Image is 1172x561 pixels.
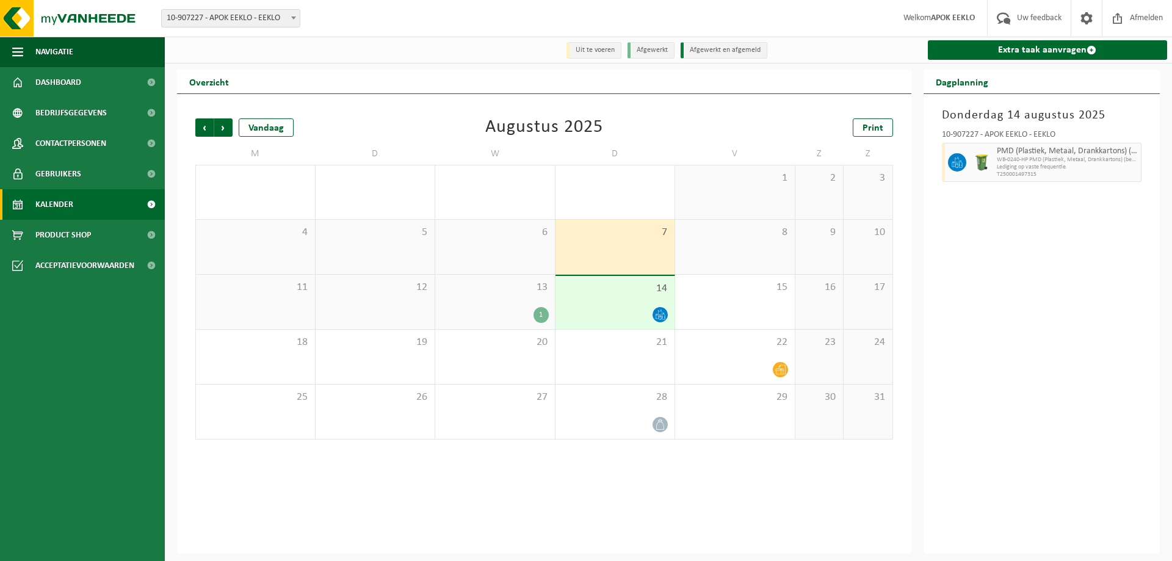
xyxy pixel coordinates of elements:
span: Gebruikers [35,159,81,189]
span: 21 [562,336,669,349]
span: Dashboard [35,67,81,98]
td: D [555,143,676,165]
span: Product Shop [35,220,91,250]
span: 19 [322,336,429,349]
span: 16 [801,281,837,294]
span: 10 [850,226,886,239]
td: M [195,143,316,165]
span: 17 [850,281,886,294]
a: Extra taak aanvragen [928,40,1168,60]
span: 1 [681,172,789,185]
span: 23 [801,336,837,349]
div: Augustus 2025 [485,118,603,137]
strong: APOK EEKLO [931,13,975,23]
span: 18 [202,336,309,349]
span: Acceptatievoorwaarden [35,250,134,281]
span: 2 [801,172,837,185]
span: 11 [202,281,309,294]
span: 9 [801,226,837,239]
span: 27 [441,391,549,404]
span: T250001497315 [997,171,1138,178]
h2: Dagplanning [924,70,1000,93]
span: 22 [681,336,789,349]
div: 10-907227 - APOK EEKLO - EEKLO [942,131,1142,143]
span: Contactpersonen [35,128,106,159]
span: 28 [562,391,669,404]
span: Navigatie [35,37,73,67]
span: Volgende [214,118,233,137]
span: 24 [850,336,886,349]
td: Z [795,143,844,165]
td: W [435,143,555,165]
h2: Overzicht [177,70,241,93]
span: 26 [322,391,429,404]
span: Lediging op vaste frequentie [997,164,1138,171]
span: 10-907227 - APOK EEKLO - EEKLO [161,9,300,27]
span: 20 [441,336,549,349]
span: 25 [202,391,309,404]
span: 29 [681,391,789,404]
span: 7 [562,226,669,239]
span: 13 [441,281,549,294]
li: Uit te voeren [566,42,621,59]
td: V [675,143,795,165]
span: 4 [202,226,309,239]
div: Vandaag [239,118,294,137]
span: 6 [441,226,549,239]
span: Bedrijfsgegevens [35,98,107,128]
td: D [316,143,436,165]
span: 31 [850,391,886,404]
span: 30 [801,391,837,404]
img: WB-0240-HPE-GN-50 [972,153,991,172]
span: 8 [681,226,789,239]
span: 3 [850,172,886,185]
span: PMD (Plastiek, Metaal, Drankkartons) (bedrijven) [997,147,1138,156]
span: 14 [562,282,669,295]
span: Vorige [195,118,214,137]
span: Kalender [35,189,73,220]
span: 15 [681,281,789,294]
span: 5 [322,226,429,239]
td: Z [844,143,892,165]
span: 10-907227 - APOK EEKLO - EEKLO [162,10,300,27]
div: 1 [534,307,549,323]
span: WB-0240-HP PMD (Plastiek, Metaal, Drankkartons) (bedrijven) [997,156,1138,164]
span: Print [863,123,883,133]
li: Afgewerkt [628,42,675,59]
h3: Donderdag 14 augustus 2025 [942,106,1142,125]
span: 12 [322,281,429,294]
li: Afgewerkt en afgemeld [681,42,767,59]
a: Print [853,118,893,137]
